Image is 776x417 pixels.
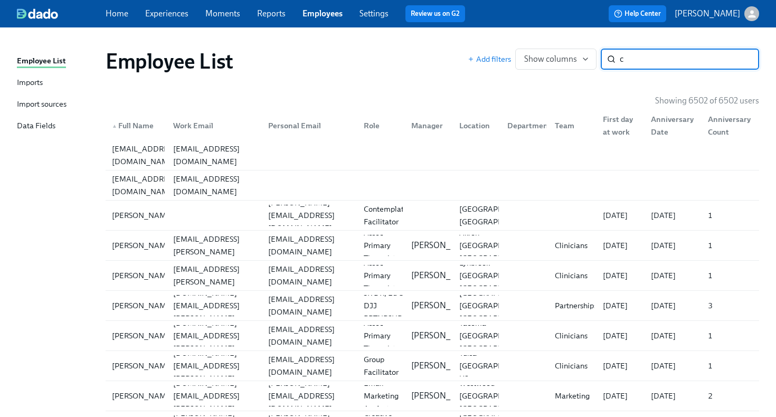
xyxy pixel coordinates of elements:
[106,261,759,291] a: [PERSON_NAME][PERSON_NAME][EMAIL_ADDRESS][PERSON_NAME][DOMAIN_NAME][EMAIL_ADDRESS][DOMAIN_NAME]As...
[106,351,759,381] a: [PERSON_NAME][PERSON_NAME][DOMAIN_NAME][EMAIL_ADDRESS][PERSON_NAME][DOMAIN_NAME][EMAIL_ADDRESS][D...
[599,299,642,312] div: [DATE]
[359,377,403,415] div: Email Marketing Analyst
[359,317,403,355] div: Assoc Primary Therapist
[106,231,759,260] div: [PERSON_NAME][PERSON_NAME][EMAIL_ADDRESS][PERSON_NAME][DOMAIN_NAME][EMAIL_ADDRESS][DOMAIN_NAME]As...
[169,274,260,337] div: [PERSON_NAME][DOMAIN_NAME][EMAIL_ADDRESS][PERSON_NAME][DOMAIN_NAME]
[704,209,757,222] div: 1
[455,257,541,295] div: Lynbrook [GEOGRAPHIC_DATA] [GEOGRAPHIC_DATA]
[411,300,477,311] p: [PERSON_NAME]
[106,140,759,170] div: [EMAIL_ADDRESS][DOMAIN_NAME][EMAIL_ADDRESS][DOMAIN_NAME]
[260,115,355,136] div: Personal Email
[704,239,757,252] div: 1
[108,119,165,132] div: Full Name
[503,119,555,132] div: Department
[106,201,759,230] div: [PERSON_NAME][PERSON_NAME][EMAIL_ADDRESS][DOMAIN_NAME]Contemplative Facilitator[GEOGRAPHIC_DATA],...
[524,54,588,64] span: Show columns
[647,269,700,282] div: [DATE]
[704,113,757,138] div: Anniversary Count
[106,170,759,200] div: [EMAIL_ADDRESS][DOMAIN_NAME][EMAIL_ADDRESS][DOMAIN_NAME]
[257,8,286,18] a: Reports
[599,359,642,372] div: [DATE]
[407,119,451,132] div: Manager
[106,170,759,201] a: [EMAIL_ADDRESS][DOMAIN_NAME][EMAIL_ADDRESS][DOMAIN_NAME]
[169,119,260,132] div: Work Email
[108,209,178,222] div: [PERSON_NAME]
[302,8,343,18] a: Employees
[455,377,541,415] div: Westwood [GEOGRAPHIC_DATA] [GEOGRAPHIC_DATA]
[17,8,58,19] img: dado
[165,115,260,136] div: Work Email
[647,299,700,312] div: [DATE]
[108,390,178,402] div: [PERSON_NAME]
[106,321,759,351] a: [PERSON_NAME][PERSON_NAME][DOMAIN_NAME][EMAIL_ADDRESS][PERSON_NAME][DOMAIN_NAME][EMAIL_ADDRESS][D...
[704,269,757,282] div: 1
[704,359,757,372] div: 1
[17,120,55,133] div: Data Fields
[108,239,178,252] div: [PERSON_NAME]
[546,115,594,136] div: Team
[108,359,178,372] div: [PERSON_NAME]
[169,334,260,397] div: [PERSON_NAME][DOMAIN_NAME][EMAIL_ADDRESS][PERSON_NAME][DOMAIN_NAME]
[609,5,666,22] button: Help Center
[599,113,642,138] div: First day at work
[599,239,642,252] div: [DATE]
[403,115,451,136] div: Manager
[359,226,403,264] div: Assoc Primary Therapist
[647,239,700,252] div: [DATE]
[704,390,757,402] div: 2
[455,347,541,385] div: Tulsa [GEOGRAPHIC_DATA] US
[704,299,757,312] div: 3
[675,6,759,21] button: [PERSON_NAME]
[455,119,499,132] div: Location
[169,143,260,168] div: [EMAIL_ADDRESS][DOMAIN_NAME]
[647,359,700,372] div: [DATE]
[551,299,601,312] div: Partnerships
[106,291,759,320] div: [PERSON_NAME][PERSON_NAME][DOMAIN_NAME][EMAIL_ADDRESS][PERSON_NAME][DOMAIN_NAME][EMAIL_ADDRESS][D...
[647,390,700,402] div: [DATE]
[17,77,97,90] a: Imports
[264,293,355,318] div: [EMAIL_ADDRESS][DOMAIN_NAME]
[169,173,260,198] div: [EMAIL_ADDRESS][DOMAIN_NAME]
[359,257,403,295] div: Assoc Primary Therapist
[647,113,700,138] div: Anniversary Date
[108,115,165,136] div: ▲Full Name
[17,55,66,68] div: Employee List
[106,8,128,18] a: Home
[17,98,67,111] div: Import sources
[108,173,183,198] div: [EMAIL_ADDRESS][DOMAIN_NAME]
[17,55,97,68] a: Employee List
[359,353,403,378] div: Group Facilitator
[264,323,355,348] div: [EMAIL_ADDRESS][DOMAIN_NAME]
[515,49,597,70] button: Show columns
[599,390,642,402] div: [DATE]
[264,263,355,288] div: [EMAIL_ADDRESS][DOMAIN_NAME]
[599,209,642,222] div: [DATE]
[655,95,759,107] p: Showing 6502 of 6502 users
[468,54,511,64] span: Add filters
[108,329,178,342] div: [PERSON_NAME]
[17,98,97,111] a: Import sources
[106,140,759,170] a: [EMAIL_ADDRESS][DOMAIN_NAME][EMAIL_ADDRESS][DOMAIN_NAME]
[112,124,117,129] span: ▲
[17,120,97,133] a: Data Fields
[411,390,477,402] p: [PERSON_NAME]
[17,8,106,19] a: dado
[642,115,700,136] div: Anniversary Date
[455,317,541,355] div: Tacoma [GEOGRAPHIC_DATA] [GEOGRAPHIC_DATA]
[359,119,403,132] div: Role
[106,261,759,290] div: [PERSON_NAME][PERSON_NAME][EMAIL_ADDRESS][PERSON_NAME][DOMAIN_NAME][EMAIL_ADDRESS][DOMAIN_NAME]As...
[106,381,759,411] a: [PERSON_NAME][PERSON_NAME][DOMAIN_NAME][EMAIL_ADDRESS][PERSON_NAME][DOMAIN_NAME][PERSON_NAME][EMA...
[499,115,547,136] div: Department
[675,8,740,20] p: [PERSON_NAME]
[145,8,188,18] a: Experiences
[169,220,260,271] div: [PERSON_NAME][EMAIL_ADDRESS][PERSON_NAME][DOMAIN_NAME]
[108,143,183,168] div: [EMAIL_ADDRESS][DOMAIN_NAME]
[264,233,355,258] div: [EMAIL_ADDRESS][DOMAIN_NAME]
[451,115,499,136] div: Location
[264,196,355,234] div: [PERSON_NAME][EMAIL_ADDRESS][DOMAIN_NAME]
[704,329,757,342] div: 1
[551,329,594,342] div: Clinicians
[106,291,759,321] a: [PERSON_NAME][PERSON_NAME][DOMAIN_NAME][EMAIL_ADDRESS][PERSON_NAME][DOMAIN_NAME][EMAIL_ADDRESS][D...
